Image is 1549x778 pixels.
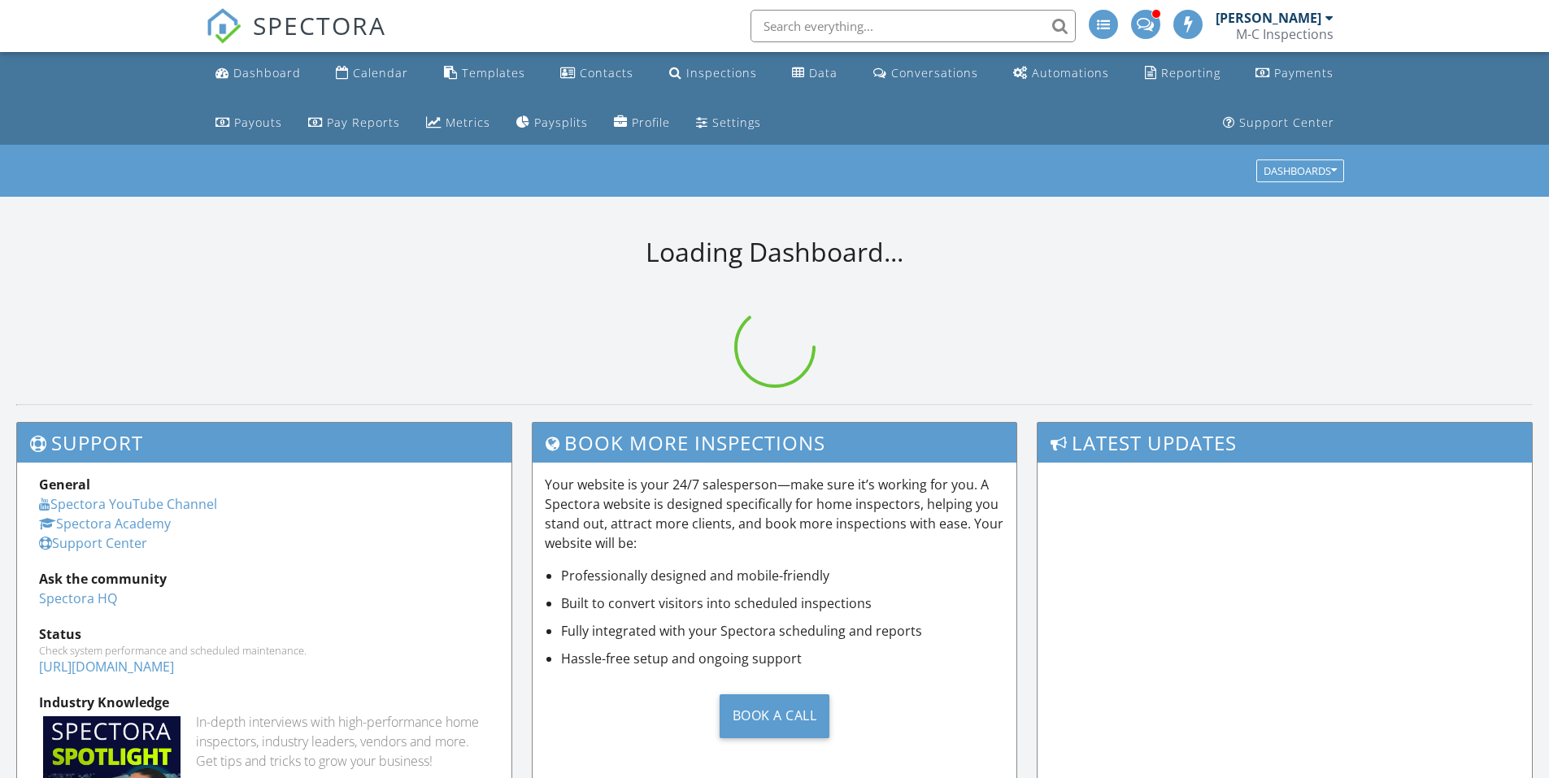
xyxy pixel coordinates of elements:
[353,65,408,80] div: Calendar
[17,423,511,463] h3: Support
[712,115,761,130] div: Settings
[561,593,1005,613] li: Built to convert visitors into scheduled inspections
[561,621,1005,641] li: Fully integrated with your Spectora scheduling and reports
[751,10,1076,42] input: Search everything...
[39,644,490,657] div: Check system performance and scheduled maintenance.
[580,65,633,80] div: Contacts
[327,115,400,130] div: Pay Reports
[39,569,490,589] div: Ask the community
[39,515,171,532] a: Spectora Academy
[437,59,532,89] a: Templates
[39,624,490,644] div: Status
[234,115,282,130] div: Payouts
[302,108,407,138] a: Pay Reports
[1032,65,1109,80] div: Automations
[253,8,386,42] span: SPECTORA
[545,681,1005,750] a: Book a Call
[1256,160,1344,183] button: Dashboards
[867,59,985,89] a: Conversations
[1038,423,1532,463] h3: Latest Updates
[561,649,1005,668] li: Hassle-free setup and ongoing support
[1161,65,1220,80] div: Reporting
[39,495,217,513] a: Spectora YouTube Channel
[1249,59,1340,89] a: Payments
[462,65,525,80] div: Templates
[534,115,588,130] div: Paysplits
[891,65,978,80] div: Conversations
[1274,65,1334,80] div: Payments
[233,65,301,80] div: Dashboard
[206,8,241,44] img: The Best Home Inspection Software - Spectora
[39,693,490,712] div: Industry Knowledge
[209,108,289,138] a: Payouts
[785,59,844,89] a: Data
[39,476,90,493] strong: General
[1216,10,1321,26] div: [PERSON_NAME]
[533,423,1017,463] h3: Book More Inspections
[1236,26,1334,42] div: M-C Inspections
[510,108,594,138] a: Paysplits
[690,108,768,138] a: Settings
[39,534,147,552] a: Support Center
[1007,59,1116,89] a: Automations (Advanced)
[39,658,174,676] a: [URL][DOMAIN_NAME]
[554,59,640,89] a: Contacts
[663,59,764,89] a: Inspections
[446,115,490,130] div: Metrics
[209,59,307,89] a: Dashboard
[632,115,670,130] div: Profile
[1138,59,1227,89] a: Reporting
[686,65,757,80] div: Inspections
[561,566,1005,585] li: Professionally designed and mobile-friendly
[545,475,1005,553] p: Your website is your 24/7 salesperson—make sure it’s working for you. A Spectora website is desig...
[1239,115,1334,130] div: Support Center
[39,589,117,607] a: Spectora HQ
[420,108,497,138] a: Metrics
[206,22,386,56] a: SPECTORA
[329,59,415,89] a: Calendar
[1264,166,1337,177] div: Dashboards
[720,694,830,738] div: Book a Call
[809,65,838,80] div: Data
[1216,108,1341,138] a: Support Center
[607,108,677,138] a: Company Profile
[196,712,490,771] div: In-depth interviews with high-performance home inspectors, industry leaders, vendors and more. Ge...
